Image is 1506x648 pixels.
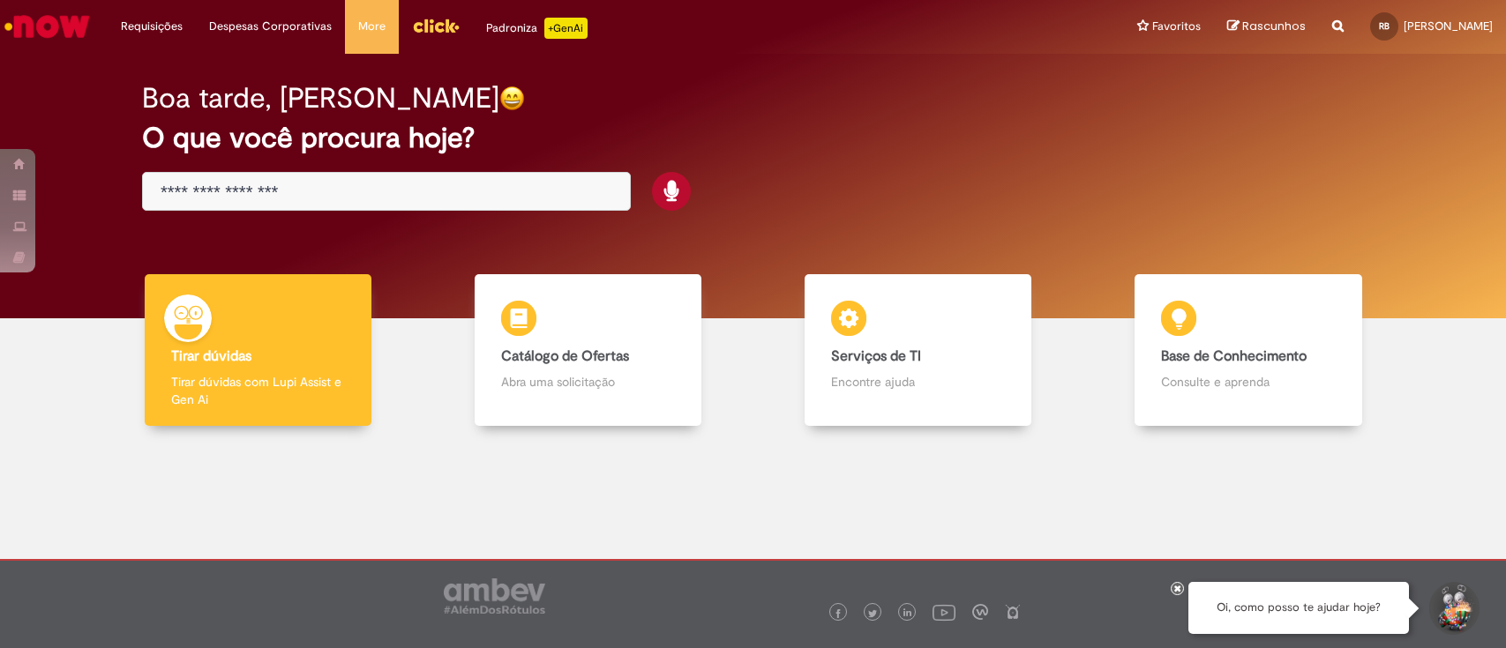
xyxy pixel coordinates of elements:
img: logo_footer_facebook.png [834,609,843,618]
b: Catálogo de Ofertas [501,347,629,365]
h2: O que você procura hoje? [142,123,1364,153]
a: Catálogo de Ofertas Abra uma solicitação [423,274,753,427]
button: Iniciar Conversa de Suporte [1427,582,1480,635]
a: Tirar dúvidas Tirar dúvidas com Lupi Assist e Gen Ai [93,274,423,427]
img: logo_footer_linkedin.png [903,608,912,619]
span: More [358,18,386,35]
div: Padroniza [486,18,588,39]
p: Abra uma solicitação [501,373,675,391]
a: Rascunhos [1227,19,1306,35]
b: Base de Conhecimento [1161,347,1307,365]
span: RB [1379,20,1390,32]
span: Despesas Corporativas [209,18,332,35]
span: Requisições [121,18,183,35]
a: Serviços de TI Encontre ajuda [753,274,1083,427]
img: happy-face.png [499,86,525,111]
span: Rascunhos [1242,18,1306,34]
img: logo_footer_youtube.png [933,600,955,623]
p: Encontre ajuda [831,373,1005,391]
div: Oi, como posso te ajudar hoje? [1188,582,1409,634]
span: Favoritos [1152,18,1201,35]
img: logo_footer_naosei.png [1005,604,1021,620]
p: Consulte e aprenda [1161,373,1335,391]
a: Base de Conhecimento Consulte e aprenda [1083,274,1413,427]
h2: Boa tarde, [PERSON_NAME] [142,83,499,114]
img: logo_footer_workplace.png [972,604,988,620]
img: ServiceNow [2,9,93,44]
p: Tirar dúvidas com Lupi Assist e Gen Ai [171,373,345,408]
span: [PERSON_NAME] [1404,19,1493,34]
p: +GenAi [544,18,588,39]
img: logo_footer_twitter.png [868,609,877,618]
b: Serviços de TI [831,347,921,365]
b: Tirar dúvidas [171,347,251,365]
img: click_logo_yellow_360x200.png [412,12,460,39]
img: logo_footer_ambev_rotulo_gray.png [444,578,545,614]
